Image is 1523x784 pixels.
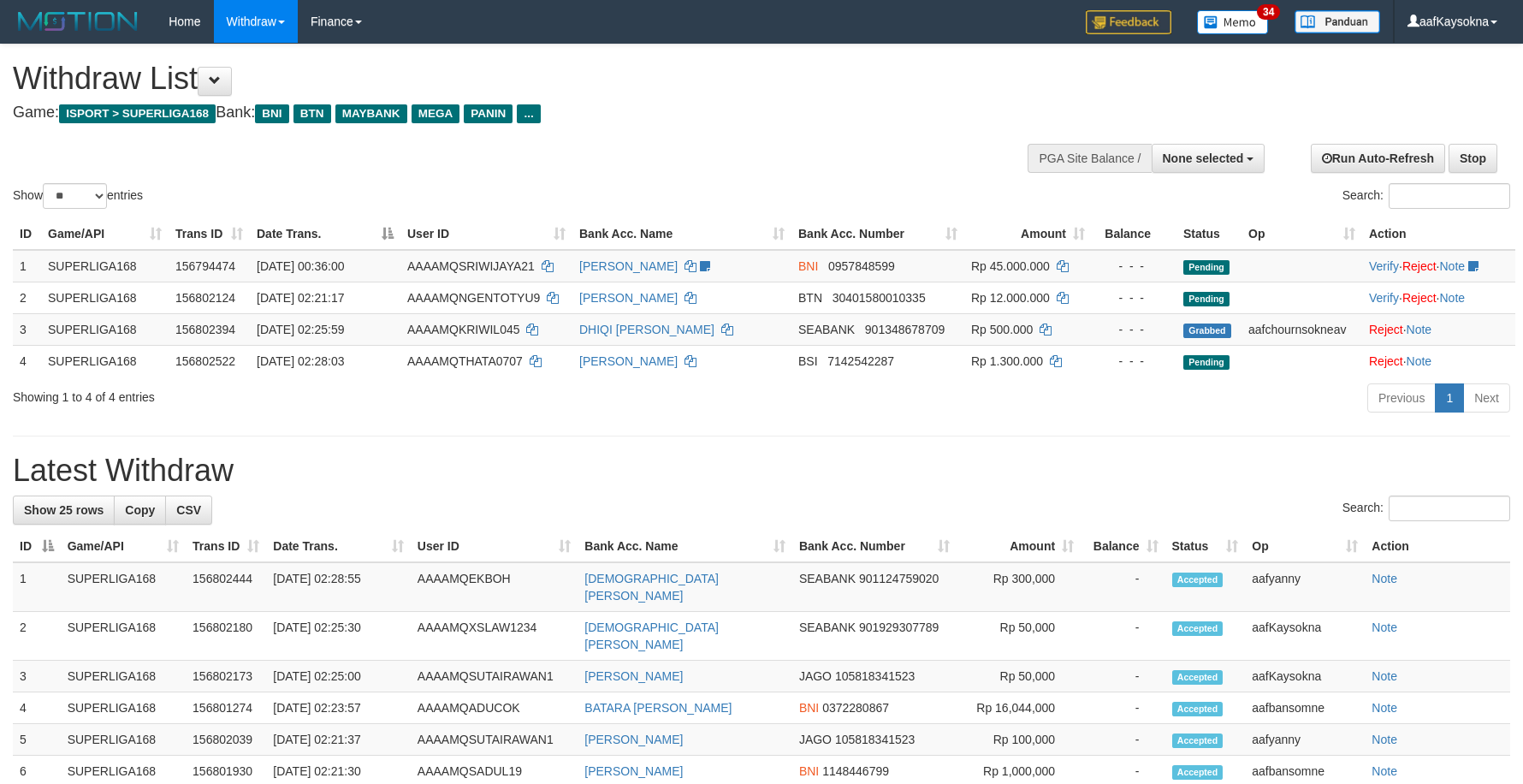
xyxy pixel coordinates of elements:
span: [DATE] 00:36:00 [257,259,344,273]
a: Reject [1369,354,1403,368]
span: Pending [1183,260,1230,275]
input: Search: [1389,496,1510,521]
a: Verify [1369,259,1399,273]
td: aafyanny [1245,724,1365,756]
td: SUPERLIGA168 [41,313,169,345]
span: BTN [798,291,822,305]
th: Game/API: activate to sort column ascending [61,531,186,562]
img: Button%20Memo.svg [1197,10,1269,34]
span: Accepted [1172,765,1224,780]
td: SUPERLIGA168 [61,724,186,756]
label: Search: [1342,183,1510,209]
td: · · [1362,250,1515,282]
a: Reject [1402,291,1437,305]
span: MAYBANK [335,104,407,123]
td: aafKaysokna [1245,661,1365,692]
a: Note [1372,621,1397,634]
span: [DATE] 02:28:03 [257,354,344,368]
td: Rp 100,000 [957,724,1081,756]
a: [DEMOGRAPHIC_DATA][PERSON_NAME] [584,621,719,651]
span: Accepted [1172,702,1224,716]
a: Show 25 rows [13,496,115,525]
span: 156802522 [175,354,235,368]
span: Rp 45.000.000 [971,259,1050,273]
td: AAAAMQSUTAIRAWAN1 [411,661,578,692]
img: MOTION_logo.png [13,9,143,34]
td: 156802039 [186,724,266,756]
a: 1 [1435,383,1464,413]
td: AAAAMQXSLAW1234 [411,612,578,661]
td: 4 [13,345,41,377]
img: Feedback.jpg [1086,10,1171,34]
th: Amount: activate to sort column ascending [957,531,1081,562]
label: Search: [1342,496,1510,521]
span: BTN [293,104,331,123]
th: Action [1362,218,1515,250]
th: Bank Acc. Number: activate to sort column ascending [792,531,957,562]
th: Game/API: activate to sort column ascending [41,218,169,250]
a: Note [1439,291,1465,305]
span: AAAAMQKRIWIL045 [407,323,520,336]
span: PANIN [464,104,513,123]
td: - [1081,692,1164,724]
a: [PERSON_NAME] [579,291,678,305]
th: User ID: activate to sort column ascending [411,531,578,562]
td: SUPERLIGA168 [61,661,186,692]
th: User ID: activate to sort column ascending [400,218,572,250]
a: DHIQI [PERSON_NAME] [579,323,714,336]
td: 156801274 [186,692,266,724]
label: Show entries [13,183,143,209]
a: Note [1372,764,1397,778]
th: Status: activate to sort column ascending [1165,531,1246,562]
span: Copy 901124759020 to clipboard [859,572,939,585]
td: · · [1362,282,1515,313]
span: Copy 0957848599 to clipboard [828,259,895,273]
td: Rp 300,000 [957,562,1081,612]
span: 156802124 [175,291,235,305]
td: Rp 50,000 [957,612,1081,661]
a: [PERSON_NAME] [584,764,683,778]
span: JAGO [799,669,832,683]
div: - - - [1099,353,1170,370]
td: - [1081,724,1164,756]
span: CSV [176,503,201,517]
th: ID [13,218,41,250]
td: [DATE] 02:23:57 [266,692,411,724]
span: Accepted [1172,573,1224,587]
span: BNI [798,259,818,273]
a: Copy [114,496,166,525]
td: SUPERLIGA168 [41,250,169,282]
span: BSI [798,354,818,368]
span: Accepted [1172,734,1224,748]
th: Date Trans.: activate to sort column descending [250,218,400,250]
span: Copy 901348678709 to clipboard [865,323,945,336]
a: Previous [1367,383,1436,413]
span: BNI [255,104,288,123]
td: aafKaysokna [1245,612,1365,661]
td: 3 [13,661,61,692]
td: SUPERLIGA168 [41,345,169,377]
a: [PERSON_NAME] [579,259,678,273]
td: [DATE] 02:25:00 [266,661,411,692]
td: 2 [13,612,61,661]
td: AAAAMQEKBOH [411,562,578,612]
th: Date Trans.: activate to sort column ascending [266,531,411,562]
th: Op: activate to sort column ascending [1242,218,1362,250]
a: [PERSON_NAME] [584,669,683,683]
span: 156802394 [175,323,235,336]
td: 1 [13,562,61,612]
th: Balance: activate to sort column ascending [1081,531,1164,562]
span: Pending [1183,355,1230,370]
span: ... [517,104,540,123]
th: ID: activate to sort column descending [13,531,61,562]
span: Rp 500.000 [971,323,1033,336]
a: Stop [1449,144,1497,173]
div: PGA Site Balance / [1028,144,1151,173]
a: [DEMOGRAPHIC_DATA][PERSON_NAME] [584,572,719,603]
span: BNI [799,764,819,778]
span: JAGO [799,733,832,746]
th: Amount: activate to sort column ascending [964,218,1092,250]
h4: Game: Bank: [13,104,999,122]
a: Note [1372,669,1397,683]
td: · [1362,345,1515,377]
